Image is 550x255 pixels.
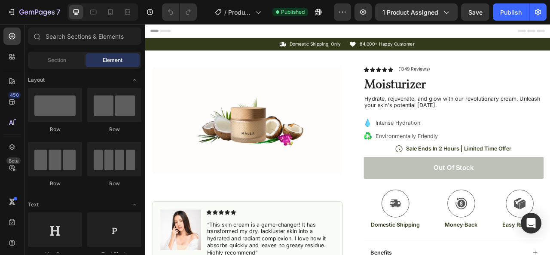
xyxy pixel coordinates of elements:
p: 7 [56,7,60,17]
button: Out of stock [278,169,507,197]
div: 450 [8,92,21,98]
button: 1 product assigned [375,3,458,21]
div: Row [87,180,141,187]
span: Layout [28,76,45,84]
button: Save [461,3,489,21]
button: Publish [493,3,529,21]
span: Toggle open [128,198,141,212]
span: Product Page - [DATE] 14:26:15 [228,8,252,17]
div: Beta [6,157,21,164]
div: Row [87,126,141,133]
p: Hydrate, rejuvenate, and glow with our revolutionary cream. Unleash your skin's potential [DATE]. [279,90,506,108]
div: Undo/Redo [162,3,197,21]
iframe: Design area [145,24,550,255]
span: Text [28,201,39,209]
div: Open Intercom Messenger [521,213,541,233]
div: Out of stock [367,178,418,188]
p: Environmentally Friendly [293,137,373,147]
p: Sale Ends In 2 Hours | Limited Time Offer [332,154,466,163]
span: Published [281,8,305,16]
span: Element [103,56,122,64]
div: Publish [500,8,522,17]
span: Toggle open [128,73,141,87]
button: 7 [3,3,64,21]
p: (1349 Reviews) [322,54,363,61]
span: / [224,8,226,17]
h1: Moisturizer [278,64,507,88]
p: Intense Hydration [293,120,373,131]
span: Save [468,9,483,16]
div: Row [28,180,82,187]
input: Search Sections & Elements [28,28,141,45]
div: Row [28,126,82,133]
span: 1 product assigned [382,8,438,17]
span: Section [48,56,66,64]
